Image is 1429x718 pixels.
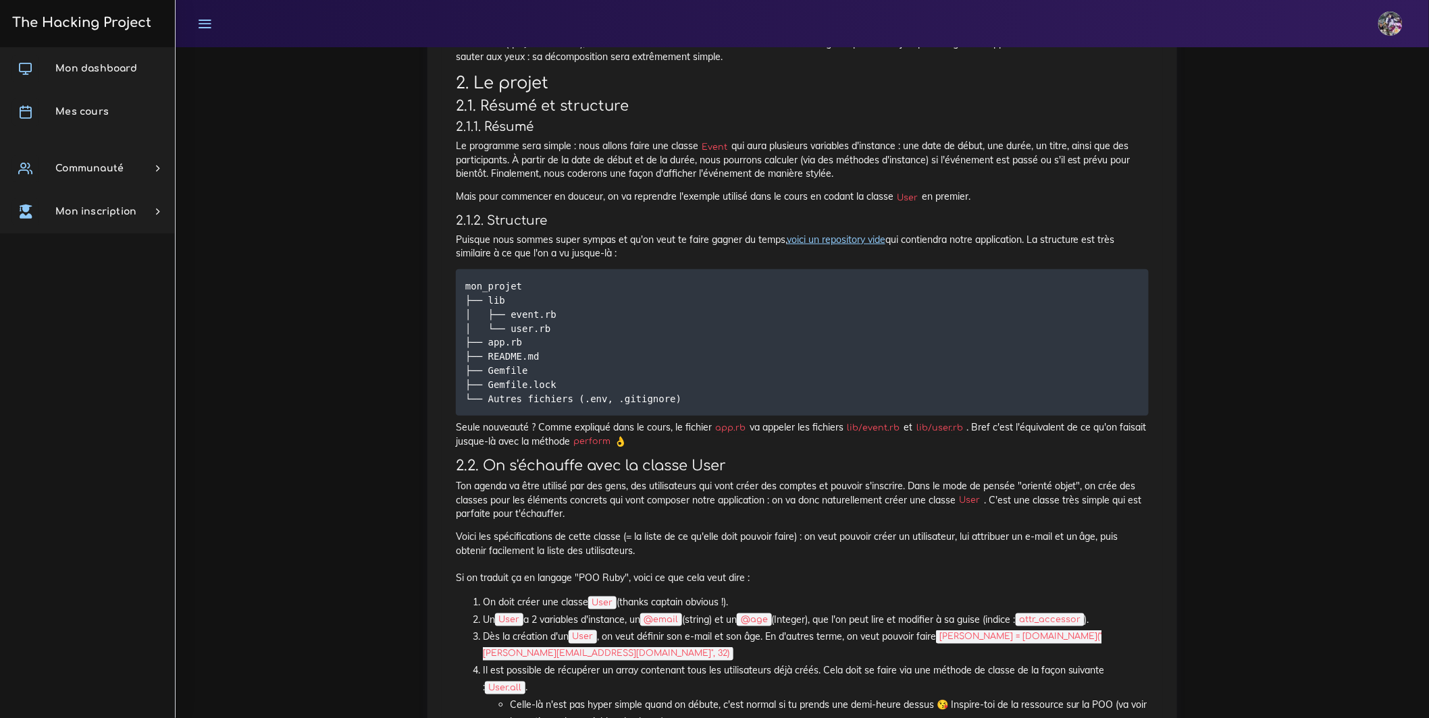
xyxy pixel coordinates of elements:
li: Dès la création d'un , on veut définir son e-mail et son âge. En d'autres terme, on veut pouvoir ... [483,628,1149,662]
code: User [495,613,523,627]
h4: 2.1.1. Résumé [456,119,1149,134]
h4: 2.1.2. Structure [456,213,1149,228]
p: Mais pour commencer en douceur, on va reprendre l'exemple utilisé dans le cours en codant la clas... [456,190,1149,203]
code: User [956,494,984,507]
p: Voici les spécifications de cette classe (= la liste de ce qu'elle doit pouvoir faire) : on veut ... [456,530,1149,584]
code: Event [698,140,731,154]
code: lib/user.rb [912,422,966,435]
a: voici un repository vide [787,233,885,246]
code: [PERSON_NAME] = [DOMAIN_NAME]("[PERSON_NAME][EMAIL_ADDRESS][DOMAIN_NAME]", 32) [483,630,1102,661]
img: eg54bupqcshyolnhdacp.jpg [1378,11,1403,36]
h3: 2.2. On s'échauffe avec la classe User [456,458,1149,474]
code: User.all [485,682,525,695]
code: User [569,630,597,644]
span: Mon dashboard [55,63,137,74]
p: Puisque nous sommes super sympas et qu'on veut te faire gagner du temps, qui contiendra notre app... [456,233,1149,260]
code: @email [640,613,682,627]
code: User [588,597,617,610]
h3: The Hacking Project [8,16,151,30]
h2: 2. Le projet [456,74,1149,93]
code: User [893,191,922,204]
code: attr_accessor [1016,613,1085,627]
p: Le programme sera simple : nous allons faire une classe qui aura plusieurs variables d'instance :... [456,139,1149,180]
li: Un a 2 variables d'instance, un (string) et un (Integer), que l'on peut lire et modifier à sa gui... [483,611,1149,628]
span: Communauté [55,163,124,173]
span: Mon inscription [55,206,136,217]
code: @age [737,613,771,627]
h3: 2.1. Résumé et structure [456,98,1149,115]
span: Mes cours [55,107,109,117]
p: Seule nouveauté ? Comme expliqué dans le cours, le fichier va appeler les fichiers et . Bref c'es... [456,420,1149,448]
code: lib/event.rb [843,422,904,435]
li: On doit créer une classe (thanks captain obvious !). [483,594,1149,611]
code: perform [570,435,615,449]
code: mon_projet ├── lib │ ├── event.rb │ └── user.rb ├── app.rb ├── README.md ├── Gemfile ├── Gemfile.... [465,279,685,407]
code: app.rb [712,422,750,435]
p: Ton agenda va être utilisé par des gens, des utilisateurs qui vont créer des comptes et pouvoir s... [456,479,1149,520]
